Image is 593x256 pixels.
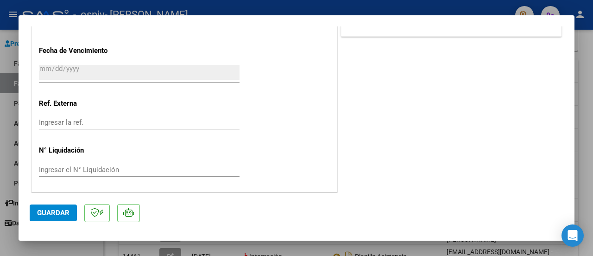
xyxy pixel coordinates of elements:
[561,224,584,247] div: Open Intercom Messenger
[39,98,126,109] p: Ref. Externa
[37,209,69,217] span: Guardar
[30,205,77,221] button: Guardar
[39,145,126,156] p: N° Liquidación
[39,45,126,56] p: Fecha de Vencimiento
